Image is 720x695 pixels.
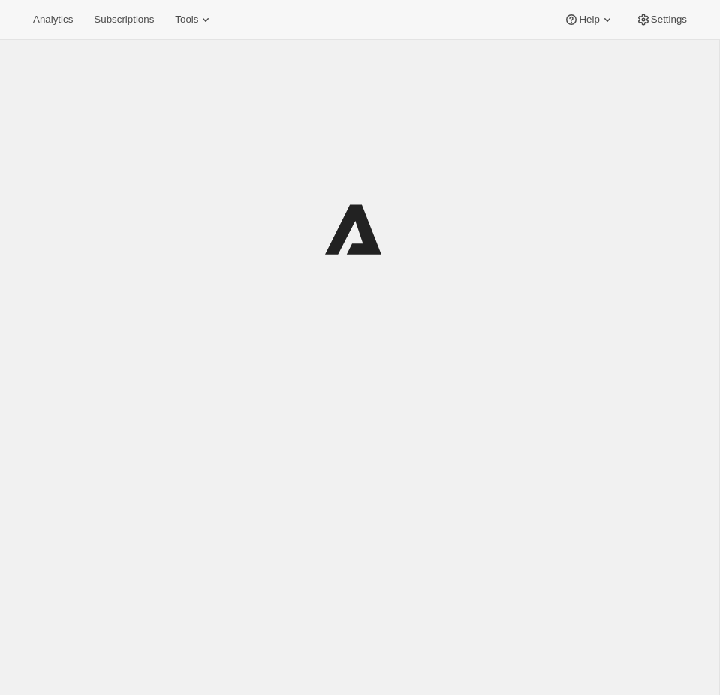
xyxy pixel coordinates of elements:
button: Help [555,9,623,30]
span: Tools [175,14,198,26]
button: Subscriptions [85,9,163,30]
span: Analytics [33,14,73,26]
span: Subscriptions [94,14,154,26]
button: Tools [166,9,222,30]
button: Settings [627,9,696,30]
span: Help [579,14,599,26]
button: Analytics [24,9,82,30]
span: Settings [651,14,687,26]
